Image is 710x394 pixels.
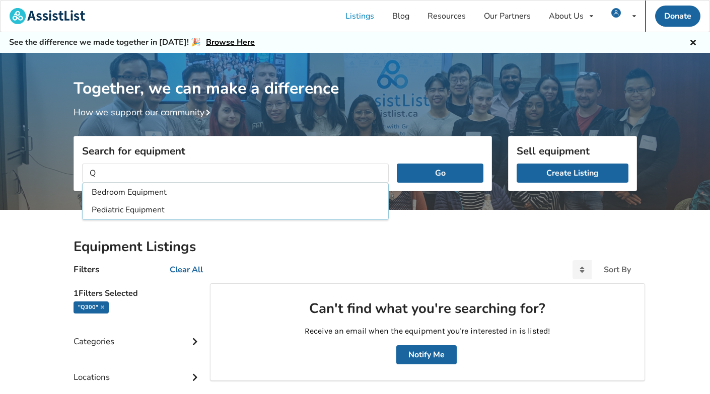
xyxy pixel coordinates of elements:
[74,106,215,118] a: How we support our community
[9,37,255,48] h5: See the difference we made together in [DATE]! 🎉
[227,326,628,337] p: Receive an email when the equipment you're interested in is listed!
[82,144,483,157] h3: Search for equipment
[85,202,387,218] li: Pediatric Equipment
[74,301,109,313] div: "Q300"
[85,184,387,201] li: Bedroom Equipment
[170,264,203,275] u: Clear All
[336,1,383,32] a: Listings
[396,345,457,364] button: Notify Me
[475,1,540,32] a: Our Partners
[611,8,621,18] img: user icon
[383,1,418,32] a: Blog
[418,1,475,32] a: Resources
[549,12,584,20] div: About Us
[74,283,202,301] h5: 1 Filters Selected
[74,53,637,99] h1: Together, we can make a difference
[206,37,255,48] a: Browse Here
[10,8,85,24] img: assistlist-logo
[655,6,700,27] a: Donate
[604,266,631,274] div: Sort By
[74,352,202,387] div: Locations
[74,238,637,256] h2: Equipment Listings
[227,300,628,318] h2: Can't find what you're searching for?
[397,164,483,183] button: Go
[517,164,628,183] a: Create Listing
[517,144,628,157] h3: Sell equipment
[82,164,389,183] input: I am looking for...
[74,316,202,352] div: Categories
[74,264,99,275] h4: Filters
